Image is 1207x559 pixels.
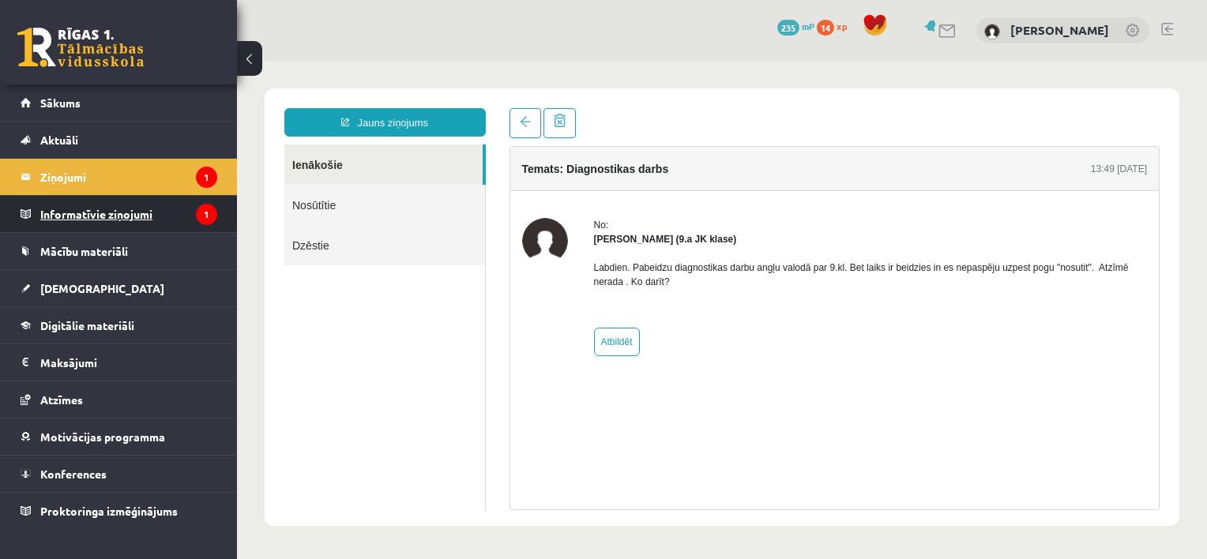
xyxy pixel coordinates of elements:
p: Labdien. Pabeidzu diagnostikas darbu angļu valodā par 9.kl. Bet laiks ir beidzies in es nepaspēju... [357,200,911,228]
span: xp [837,20,847,32]
a: [PERSON_NAME] [1010,22,1109,38]
img: Ance Āboliņa [984,24,1000,39]
h4: Temats: Diagnostikas darbs [285,102,432,114]
span: mP [802,20,814,32]
a: Ziņojumi1 [21,159,217,195]
a: Digitālie materiāli [21,307,217,343]
a: Dzēstie [47,164,248,204]
a: Nosūtītie [47,124,248,164]
span: 14 [817,20,834,36]
a: Ienākošie [47,84,246,124]
span: 235 [777,20,799,36]
span: Konferences [40,467,107,481]
span: [DEMOGRAPHIC_DATA] [40,281,164,295]
a: Aktuāli [21,122,217,158]
span: Aktuāli [40,133,78,147]
a: Mācību materiāli [21,233,217,269]
a: Atbildēt [357,267,403,295]
a: [DEMOGRAPHIC_DATA] [21,270,217,306]
legend: Maksājumi [40,344,217,381]
span: Motivācijas programma [40,430,165,444]
a: Maksājumi [21,344,217,381]
i: 1 [196,167,217,188]
a: Proktoringa izmēģinājums [21,493,217,529]
a: Motivācijas programma [21,418,217,455]
legend: Ziņojumi [40,159,217,195]
div: 13:49 [DATE] [854,101,910,115]
a: 235 mP [777,20,814,32]
a: Informatīvie ziņojumi1 [21,196,217,232]
a: Atzīmes [21,381,217,418]
a: Konferences [21,456,217,492]
a: Sākums [21,84,217,121]
span: Proktoringa izmēģinājums [40,504,178,518]
div: No: [357,157,911,171]
a: Jauns ziņojums [47,47,249,76]
a: Rīgas 1. Tālmācības vidusskola [17,28,144,67]
legend: Informatīvie ziņojumi [40,196,217,232]
strong: [PERSON_NAME] (9.a JK klase) [357,173,500,184]
span: Sākums [40,96,81,110]
span: Mācību materiāli [40,244,128,258]
span: Atzīmes [40,392,83,407]
span: Digitālie materiāli [40,318,134,332]
i: 1 [196,204,217,225]
img: Artjoms Keržajevs [285,157,331,203]
a: 14 xp [817,20,855,32]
